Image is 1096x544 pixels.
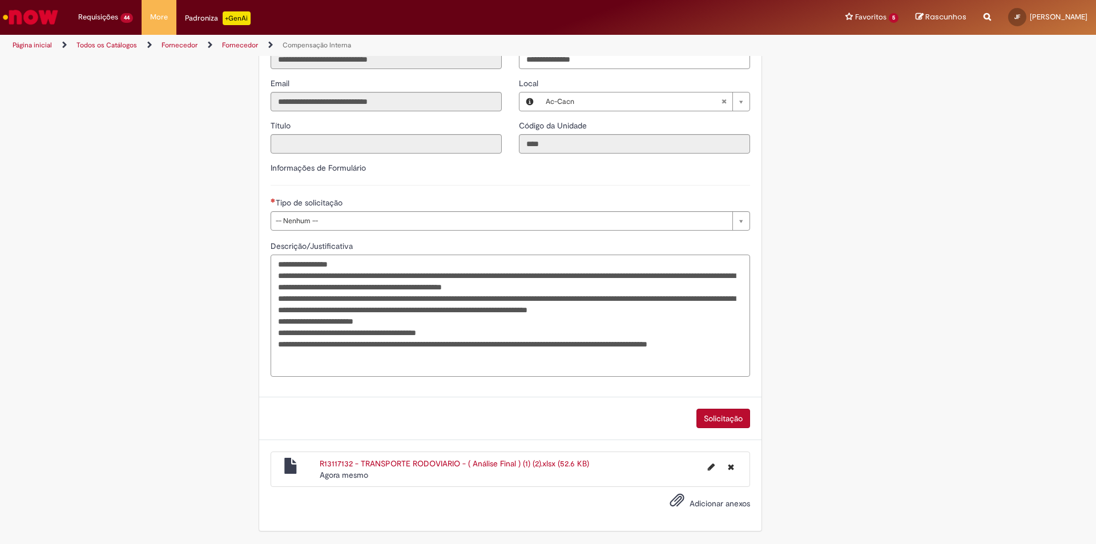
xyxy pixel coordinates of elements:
button: Adicionar anexos [667,490,687,516]
span: JF [1014,13,1020,21]
button: Editar nome de arquivo R13117132 - TRANSPORTE RODOVIARIO - ( Análise Final ) (1) (2).xlsx [701,458,722,476]
a: Fornecedor [222,41,258,50]
a: Página inicial [13,41,52,50]
span: Rascunhos [925,11,966,22]
input: Título [271,134,502,154]
span: More [150,11,168,23]
input: Código da Unidade [519,134,750,154]
input: Email [271,92,502,111]
label: Informações de Formulário [271,163,366,173]
span: -- Nenhum -- [276,212,727,230]
span: Adicionar anexos [690,498,750,509]
span: 5 [889,13,898,23]
input: Telefone de Contato [519,50,750,69]
a: Rascunhos [916,12,966,23]
span: [PERSON_NAME] [1030,12,1087,22]
input: ID [271,50,502,69]
span: Agora mesmo [320,470,368,480]
div: Padroniza [185,11,251,25]
a: Fornecedor [162,41,198,50]
p: +GenAi [223,11,251,25]
span: Requisições [78,11,118,23]
a: R13117132 - TRANSPORTE RODOVIARIO - ( Análise Final ) (1) (2).xlsx (52.6 KB) [320,458,589,469]
label: Somente leitura - Título [271,120,293,131]
time: 29/08/2025 13:58:49 [320,470,368,480]
textarea: Descrição/Justificativa [271,255,750,377]
span: 44 [120,13,133,23]
span: Ac-Cacn [546,92,721,111]
button: Excluir R13117132 - TRANSPORTE RODOVIARIO - ( Análise Final ) (1) (2).xlsx [721,458,741,476]
a: Compensação Interna [283,41,351,50]
a: Todos os Catálogos [76,41,137,50]
span: Tipo de solicitação [276,198,345,208]
span: Necessários [271,198,276,203]
span: Local [519,78,541,88]
ul: Trilhas de página [9,35,722,56]
button: Local, Visualizar este registro Ac-Cacn [519,92,540,111]
label: Somente leitura - Código da Unidade [519,120,589,131]
a: Ac-CacnLimpar campo Local [540,92,750,111]
span: Favoritos [855,11,887,23]
button: Solicitação [696,409,750,428]
span: Descrição/Justificativa [271,241,355,251]
span: Somente leitura - Email [271,78,292,88]
img: ServiceNow [1,6,60,29]
label: Somente leitura - Email [271,78,292,89]
abbr: Limpar campo Local [715,92,732,111]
